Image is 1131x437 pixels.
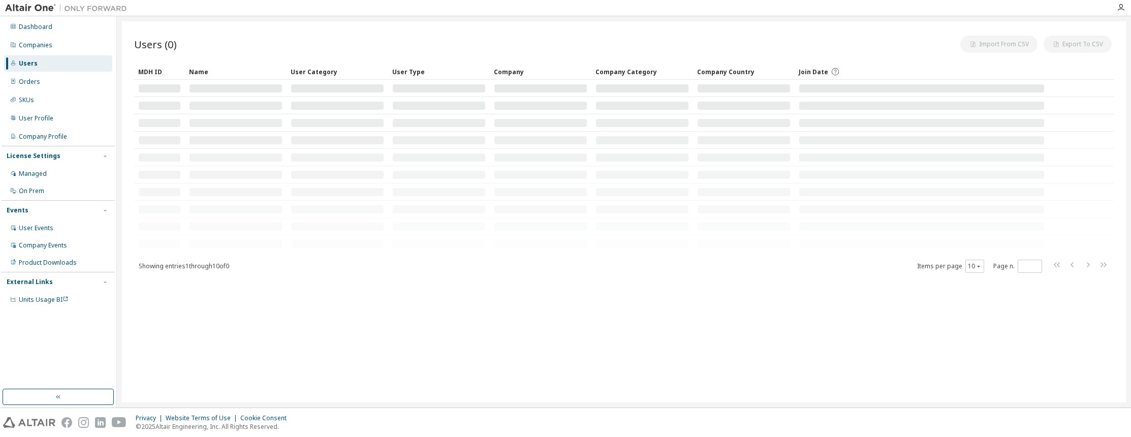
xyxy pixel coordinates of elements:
div: Managed [19,170,47,178]
div: User Events [19,224,53,232]
div: License Settings [7,152,60,160]
div: Company [494,64,587,80]
span: Items per page [917,260,984,273]
div: SKUs [19,96,34,104]
div: Cookie Consent [240,414,293,422]
button: Import From CSV [960,36,1038,53]
div: External Links [7,278,53,286]
button: 10 [968,262,982,270]
div: User Type [392,64,486,80]
img: youtube.svg [112,417,127,428]
p: © 2025 Altair Engineering, Inc. All Rights Reserved. [136,422,293,431]
div: User Category [291,64,384,80]
svg: Date when the user was first added or directly signed up. If the user was deleted and later re-ad... [831,67,840,76]
div: Privacy [136,414,166,422]
span: Join Date [799,68,828,76]
span: Page n. [993,260,1042,273]
div: Orders [19,78,40,86]
div: Company Profile [19,133,67,141]
button: Export To CSV [1044,36,1112,53]
div: Product Downloads [19,259,77,267]
div: Company Category [595,64,689,80]
img: instagram.svg [78,417,89,428]
span: Units Usage BI [19,295,69,304]
div: Website Terms of Use [166,414,240,422]
img: linkedin.svg [95,417,106,428]
div: Users [19,59,38,68]
span: Users (0) [134,37,177,51]
img: altair_logo.svg [3,417,55,428]
span: Showing entries 1 through 10 of 0 [139,262,229,270]
div: MDH ID [138,64,181,80]
div: Companies [19,41,52,49]
div: On Prem [19,187,44,195]
div: Name [189,64,282,80]
img: Altair One [5,3,132,13]
div: Company Country [697,64,791,80]
div: Events [7,206,28,214]
img: facebook.svg [61,417,72,428]
div: User Profile [19,114,53,122]
div: Dashboard [19,23,52,31]
div: Company Events [19,241,67,249]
